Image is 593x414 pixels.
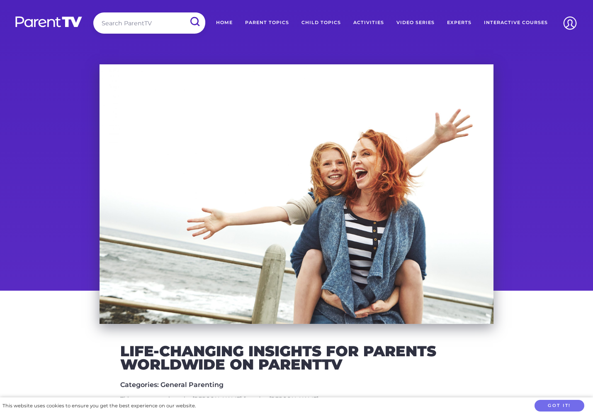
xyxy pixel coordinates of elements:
[239,12,295,33] a: Parent Topics
[390,12,441,33] a: Video Series
[184,12,205,31] input: Submit
[210,12,239,33] a: Home
[15,16,83,28] img: parenttv-logo-white.4c85aaf.svg
[478,12,554,33] a: Interactive Courses
[535,400,584,412] button: Got it!
[120,345,473,371] h2: Life-Changing Insights for Parents Worldwide on ParentTV
[441,12,478,33] a: Experts
[120,395,320,403] span: This post was written by [PERSON_NAME] founder, [PERSON_NAME].
[295,12,347,33] a: Child Topics
[93,12,205,34] input: Search ParentTV
[347,12,390,33] a: Activities
[120,381,473,389] h5: Categories: General Parenting
[2,402,196,410] div: This website uses cookies to ensure you get the best experience on our website.
[559,12,581,34] img: Account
